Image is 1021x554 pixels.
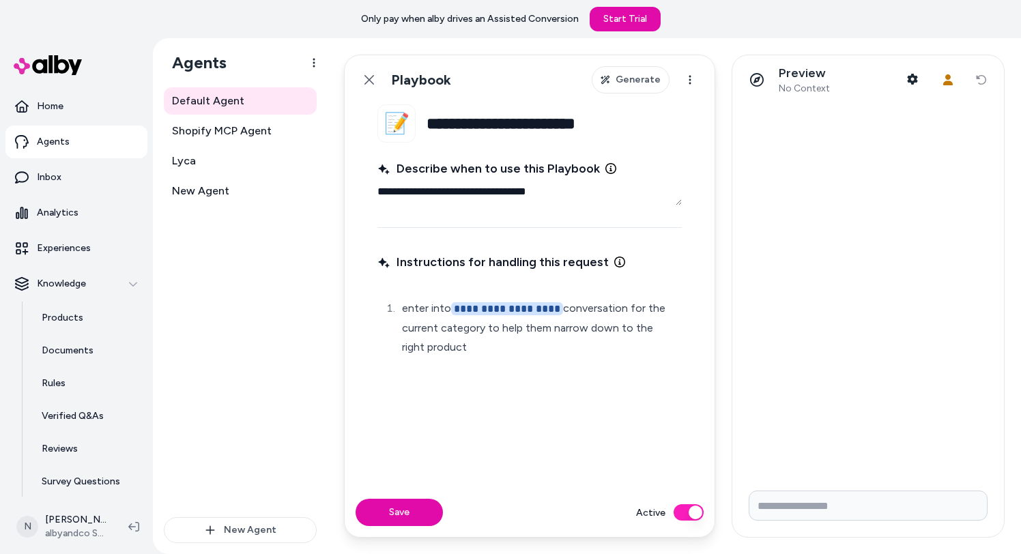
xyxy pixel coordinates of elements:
[5,196,147,229] a: Analytics
[164,87,317,115] a: Default Agent
[42,377,66,390] p: Rules
[164,177,317,205] a: New Agent
[172,123,272,139] span: Shopify MCP Agent
[42,409,104,423] p: Verified Q&As
[749,491,988,521] input: Write your prompt here
[164,147,317,175] a: Lyca
[361,12,579,26] p: Only pay when alby drives an Assisted Conversion
[5,126,147,158] a: Agents
[172,93,244,109] span: Default Agent
[37,277,86,291] p: Knowledge
[172,183,229,199] span: New Agent
[356,499,443,526] button: Save
[636,506,665,520] label: Active
[42,311,83,325] p: Products
[592,66,670,93] button: Generate
[45,513,106,527] p: [PERSON_NAME]
[8,505,117,549] button: N[PERSON_NAME]albyandco SolCon
[14,55,82,75] img: alby Logo
[164,517,317,543] button: New Agent
[402,299,679,357] p: enter into conversation for the current category to help them narrow down to the right product
[37,171,61,184] p: Inbox
[616,73,661,87] span: Generate
[42,344,94,358] p: Documents
[37,242,91,255] p: Experiences
[37,206,78,220] p: Analytics
[28,334,147,367] a: Documents
[161,53,227,73] h1: Agents
[590,7,661,31] a: Start Trial
[37,100,63,113] p: Home
[37,135,70,149] p: Agents
[779,83,830,95] span: No Context
[5,232,147,265] a: Experiences
[28,400,147,433] a: Verified Q&As
[164,117,317,145] a: Shopify MCP Agent
[5,267,147,300] button: Knowledge
[42,475,120,489] p: Survey Questions
[28,433,147,465] a: Reviews
[377,104,416,143] button: 📝
[45,527,106,540] span: albyandco SolCon
[42,442,78,456] p: Reviews
[172,153,196,169] span: Lyca
[5,90,147,123] a: Home
[28,465,147,498] a: Survey Questions
[779,65,830,81] p: Preview
[5,161,147,194] a: Inbox
[391,72,451,89] h1: Playbook
[16,516,38,538] span: N
[377,159,600,178] span: Describe when to use this Playbook
[28,367,147,400] a: Rules
[28,302,147,334] a: Products
[377,252,609,272] span: Instructions for handling this request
